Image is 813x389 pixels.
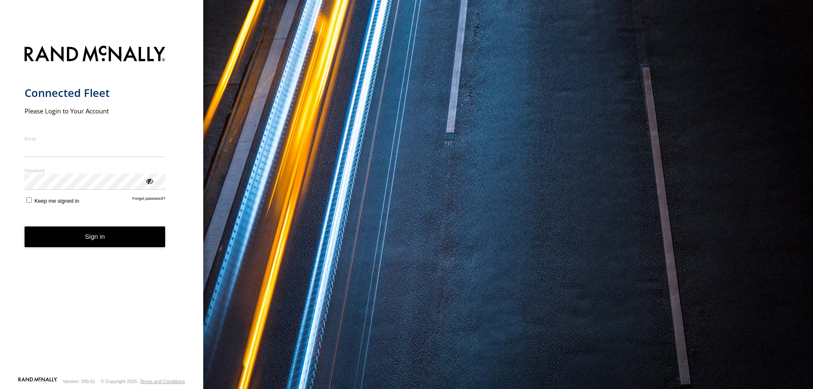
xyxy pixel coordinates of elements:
[140,379,185,384] a: Terms and Conditions
[34,198,79,204] span: Keep me signed in
[25,167,166,174] label: Password
[18,377,57,386] a: Visit our Website
[101,379,185,384] div: © Copyright 2025 -
[25,86,166,100] h1: Connected Fleet
[25,41,179,376] form: main
[25,226,166,247] button: Sign in
[145,177,153,185] div: ViewPassword
[25,44,166,66] img: Rand McNally
[25,107,166,115] h2: Please Login to Your Account
[63,379,95,384] div: Version: 309.01
[25,135,166,142] label: Email
[26,197,32,203] input: Keep me signed in
[133,196,166,204] a: Forgot password?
